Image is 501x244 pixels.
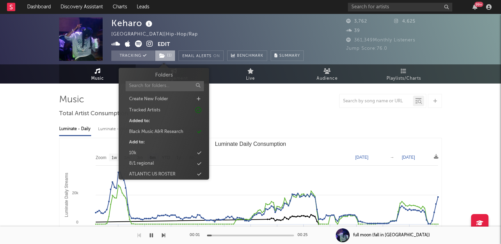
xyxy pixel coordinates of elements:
[129,118,150,125] div: Added to:
[402,155,415,160] text: [DATE]
[129,96,168,103] div: Create New Folder
[346,29,360,33] span: 39
[279,54,300,58] span: Summary
[91,74,104,83] span: Music
[178,50,224,61] button: Email AlertsOn
[129,139,145,146] div: Add to:
[472,4,477,10] button: 99+
[348,3,452,11] input: Search for artists
[111,30,206,39] div: [GEOGRAPHIC_DATA] | Hip-Hop/Rap
[387,74,421,83] span: Playlists/Charts
[59,123,91,135] div: Luminate - Daily
[475,2,483,7] div: 99 +
[96,155,106,160] text: Zoom
[390,155,394,160] text: →
[346,46,387,51] span: Jump Score: 76.0
[227,50,267,61] a: Benchmark
[355,155,368,160] text: [DATE]
[129,160,154,167] div: 8/1 regional
[346,38,415,42] span: 361,349 Monthly Listeners
[59,64,136,84] a: Music
[213,54,220,58] em: On
[129,128,183,135] div: Black Music A&R Research
[136,64,212,84] a: Engagement
[353,232,430,238] div: full moon (fall in [GEOGRAPHIC_DATA])
[394,19,415,24] span: 4,625
[212,64,289,84] a: Live
[72,191,78,195] text: 20k
[129,150,136,157] div: 10k
[297,231,311,239] div: 00:25
[271,50,304,61] button: Summary
[111,50,155,61] button: Tracking
[289,64,365,84] a: Audience
[129,107,160,114] div: Tracked Artists
[98,123,135,135] div: Luminate - Weekly
[340,99,413,104] input: Search by song name or URL
[246,74,255,83] span: Live
[190,231,204,239] div: 00:01
[155,71,173,79] h3: Folders
[126,81,204,91] input: Search for folders...
[129,171,175,178] div: ATLANTIC US ROSTER
[112,155,117,160] text: 1w
[155,50,175,61] span: ( 1 )
[59,110,128,118] span: Total Artist Consumption
[111,17,154,29] div: Keharo
[76,220,78,224] text: 0
[317,74,338,83] span: Audience
[346,19,367,24] span: 3,762
[237,52,263,60] span: Benchmark
[158,40,170,49] button: Edit
[64,173,69,217] text: Luminate Daily Streams
[215,141,286,147] text: Luminate Daily Consumption
[155,50,175,61] button: (1)
[365,64,442,84] a: Playlists/Charts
